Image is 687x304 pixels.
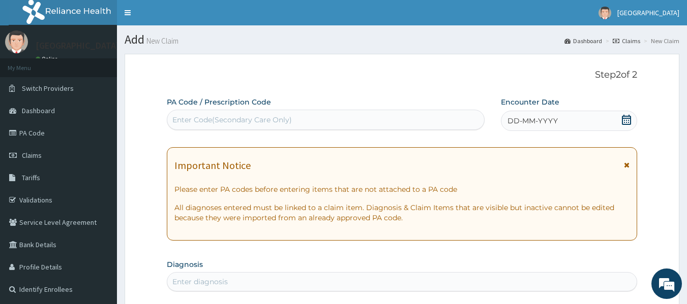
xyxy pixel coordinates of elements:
div: Enter diagnosis [172,277,228,287]
img: User Image [5,30,28,53]
img: User Image [599,7,611,19]
label: Diagnosis [167,259,203,269]
textarea: Type your message and hit 'Enter' [5,199,194,234]
div: Minimize live chat window [167,5,191,29]
a: Dashboard [564,37,602,45]
label: Encounter Date [501,97,559,107]
span: Dashboard [22,106,55,115]
div: Chat with us now [53,57,171,70]
span: [GEOGRAPHIC_DATA] [617,8,679,17]
li: New Claim [641,37,679,45]
span: DD-MM-YYYY [507,116,558,126]
span: Claims [22,151,42,160]
h1: Important Notice [174,160,251,171]
img: d_794563401_company_1708531726252_794563401 [19,51,41,76]
a: Claims [613,37,640,45]
span: Switch Providers [22,84,74,93]
div: Enter Code(Secondary Care Only) [172,115,292,125]
p: All diagnoses entered must be linked to a claim item. Diagnosis & Claim Items that are visible bu... [174,202,630,223]
p: Step 2 of 2 [167,70,638,81]
small: New Claim [144,37,178,45]
p: [GEOGRAPHIC_DATA] [36,41,120,50]
span: We're online! [59,89,140,191]
h1: Add [125,33,679,46]
label: PA Code / Prescription Code [167,97,271,107]
span: Tariffs [22,173,40,182]
a: Online [36,55,60,62]
p: Please enter PA codes before entering items that are not attached to a PA code [174,184,630,194]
